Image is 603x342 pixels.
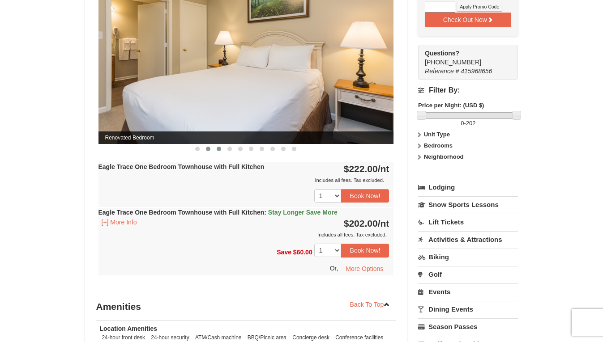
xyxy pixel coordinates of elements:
[418,86,518,94] h4: Filter By:
[425,50,459,57] strong: Questions?
[344,164,389,174] strong: $222.00
[98,217,140,227] button: [+] More Info
[333,333,385,342] li: Conference facilities
[425,68,459,75] span: Reference #
[98,163,265,170] strong: Eagle Trace One Bedroom Townhouse with Full Kitchen
[264,209,266,216] span: :
[424,142,453,149] strong: Bedrooms
[98,176,389,185] div: Includes all fees. Tax excluded.
[418,301,518,317] a: Dining Events
[268,209,338,216] span: Stay Longer Save More
[418,266,518,283] a: Golf
[418,231,518,248] a: Activities & Attractions
[425,49,502,66] span: [PHONE_NUMBER]
[341,244,389,257] button: Book Now!
[457,2,502,12] button: Apply Promo Code
[418,214,518,230] a: Lift Tickets
[418,179,518,195] a: Lodging
[418,102,484,109] strong: Price per Night: (USD $)
[98,230,389,239] div: Includes all fees. Tax excluded.
[100,333,148,342] li: 24-hour front desk
[418,119,518,128] label: -
[98,209,338,216] strong: Eagle Trace One Bedroom Townhouse with Full Kitchen
[245,333,289,342] li: BBQ/Picnic area
[277,249,291,256] span: Save
[193,333,244,342] li: ATM/Cash machine
[418,196,518,213] a: Snow Sports Lessons
[425,13,511,27] button: Check Out Now
[341,189,389,203] button: Book Now!
[330,264,338,271] span: Or,
[378,164,389,174] span: /nt
[461,68,492,75] span: 415968656
[418,318,518,335] a: Season Passes
[424,131,450,138] strong: Unit Type
[461,120,464,127] span: 0
[344,218,378,228] span: $202.00
[293,249,312,256] span: $60.00
[100,325,158,332] strong: Location Amenities
[96,298,396,316] h3: Amenities
[344,298,396,311] a: Back To Top
[418,283,518,300] a: Events
[418,249,518,265] a: Biking
[149,333,191,342] li: 24-hour security
[340,262,389,275] button: More Options
[424,153,464,160] strong: Neighborhood
[466,120,476,127] span: 202
[290,333,332,342] li: Concierge desk
[378,218,389,228] span: /nt
[98,131,394,144] span: Renovated Bedroom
